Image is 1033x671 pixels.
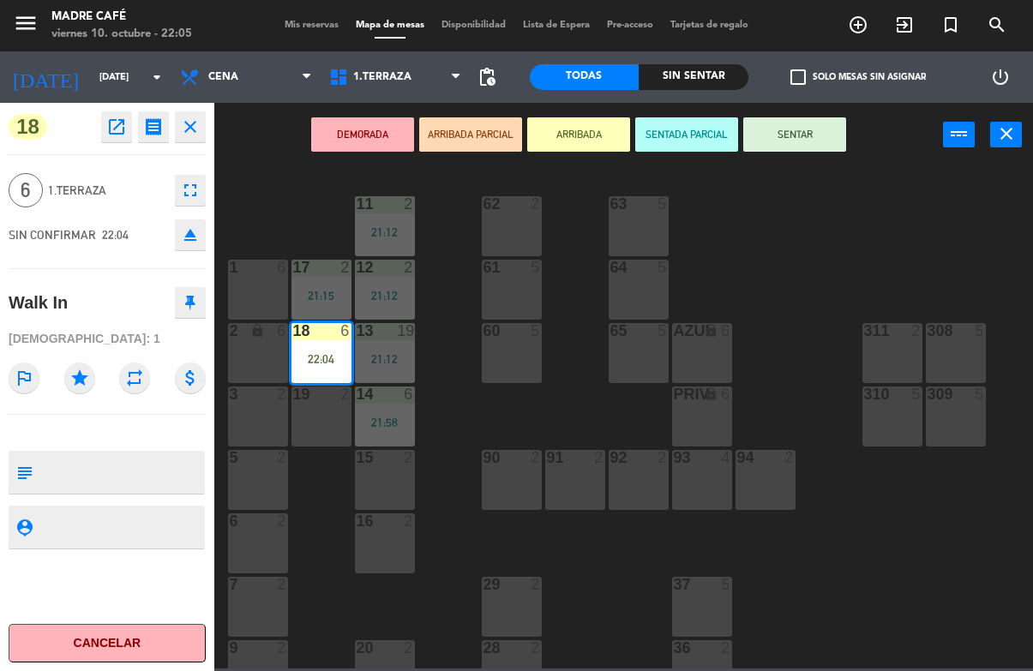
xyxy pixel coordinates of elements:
i: fullscreen [180,180,201,201]
i: repeat [119,362,150,393]
div: 2 [277,577,287,592]
div: AZUL [674,323,675,338]
div: 6 [721,386,731,402]
div: 5 [975,323,985,338]
i: power_input [949,123,970,144]
div: 21:12 [355,353,415,365]
div: 2 [721,640,731,656]
div: 19 [293,386,294,402]
div: Todas [530,64,640,90]
div: 2 [911,323,922,338]
div: 5 [531,260,541,275]
button: ARRIBADA PARCIAL [419,117,522,152]
div: 4 [721,450,731,465]
div: 9 [230,640,231,656]
span: 1.Terraza [48,181,166,201]
i: person_pin [15,518,33,536]
span: Disponibilidad [433,21,514,30]
div: 6 [277,260,287,275]
div: 36 [674,640,675,656]
span: check_box_outline_blank [790,69,806,85]
div: 19 [397,323,414,338]
div: 37 [674,577,675,592]
div: 2 [340,260,351,275]
div: 6 [340,323,351,338]
div: 28 [483,640,484,656]
div: [DEMOGRAPHIC_DATA]: 1 [9,324,206,354]
div: 2 [340,386,351,402]
button: SENTADA PARCIAL [635,117,738,152]
div: 5 [658,323,668,338]
div: 1 [230,260,231,275]
div: 309 [928,386,928,402]
i: attach_money [175,362,206,393]
div: 21:15 [291,290,351,302]
div: 2 [531,196,541,212]
button: Cancelar [9,624,206,662]
div: 60 [483,323,484,338]
button: DEMORADA [311,117,414,152]
div: 5 [658,260,668,275]
div: 16 [357,513,357,529]
i: lock [704,323,718,338]
div: 2 [404,513,414,529]
div: 17 [293,260,294,275]
div: Walk In [9,289,68,317]
div: 90 [483,450,484,465]
div: 2 [277,386,287,402]
button: eject [175,219,206,250]
span: 6 [9,173,43,207]
i: exit_to_app [894,15,915,35]
div: 5 [721,577,731,592]
div: 21:12 [355,226,415,238]
button: fullscreen [175,175,206,206]
i: close [180,117,201,137]
div: 91 [547,450,548,465]
div: 6 [277,323,287,338]
i: lock [250,323,265,338]
div: 2 [404,260,414,275]
button: close [175,111,206,142]
div: 2 [531,577,541,592]
div: 6 [721,323,731,338]
div: 6 [230,513,231,529]
div: 62 [483,196,484,212]
i: add_circle_outline [848,15,868,35]
div: PRIV [674,386,675,402]
span: WALK IN [881,10,928,39]
span: 1.Terraza [353,71,411,83]
i: power_settings_new [990,67,1011,87]
div: 2 [531,450,541,465]
div: 29 [483,577,484,592]
button: power_input [943,122,975,147]
div: 20 [357,640,357,656]
div: 2 [230,323,231,338]
div: 94 [737,450,738,465]
div: Sin sentar [639,64,748,90]
div: 7 [230,577,231,592]
button: menu [13,10,39,42]
span: pending_actions [477,67,497,87]
button: SENTAR [743,117,846,152]
div: 6 [404,386,414,402]
div: 21:58 [355,416,415,428]
div: 61 [483,260,484,275]
div: viernes 10. octubre - 22:05 [51,26,192,43]
span: RESERVAR MESA [835,10,881,39]
div: 11 [357,196,357,212]
div: 311 [864,323,865,338]
div: 5 [658,196,668,212]
div: 5 [975,386,985,402]
div: 12 [357,260,357,275]
i: close [996,123,1017,144]
button: open_in_new [101,111,132,142]
div: 3 [230,386,231,402]
div: 18 [293,323,294,338]
div: 2 [277,513,287,529]
div: 2 [277,450,287,465]
div: 13 [357,323,357,338]
span: Mis reservas [276,21,347,30]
